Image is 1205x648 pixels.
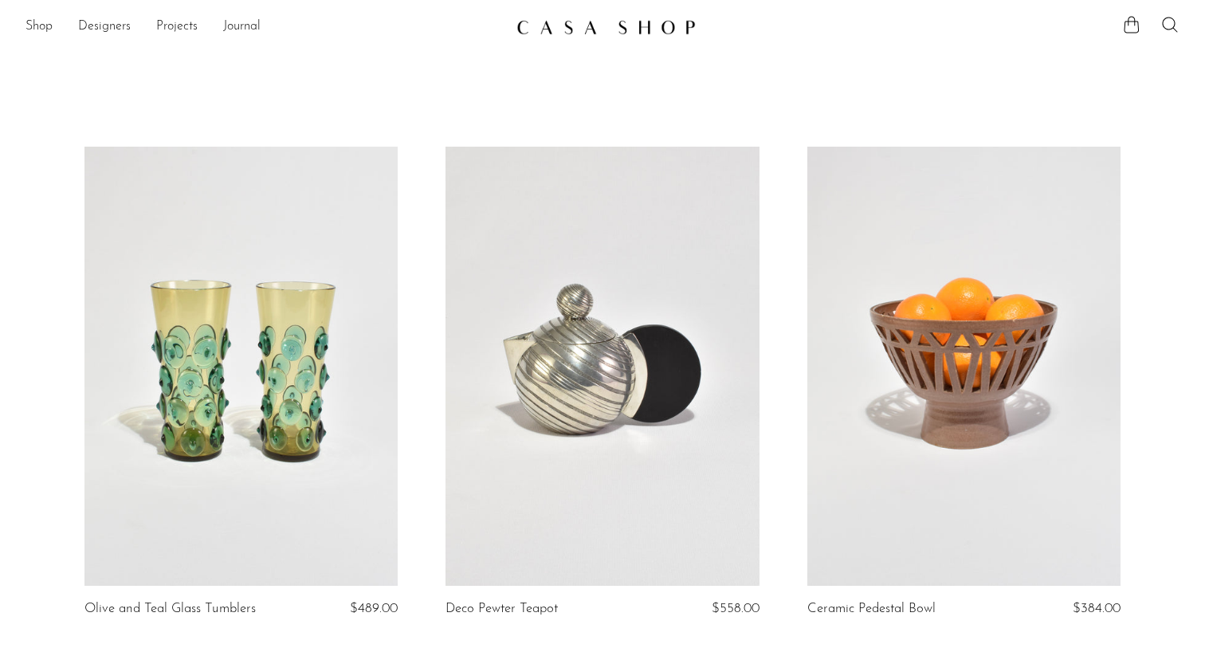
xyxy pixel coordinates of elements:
[26,17,53,37] a: Shop
[350,602,398,615] span: $489.00
[78,17,131,37] a: Designers
[807,602,936,616] a: Ceramic Pedestal Bowl
[223,17,261,37] a: Journal
[156,17,198,37] a: Projects
[712,602,760,615] span: $558.00
[445,602,558,616] a: Deco Pewter Teapot
[26,14,504,41] ul: NEW HEADER MENU
[1073,602,1121,615] span: $384.00
[26,14,504,41] nav: Desktop navigation
[84,602,256,616] a: Olive and Teal Glass Tumblers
